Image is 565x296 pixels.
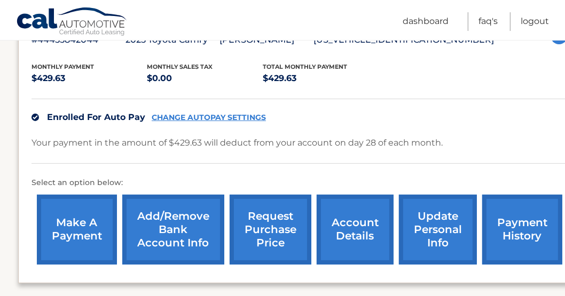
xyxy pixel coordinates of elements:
span: Enrolled For Auto Pay [47,112,145,122]
a: FAQ's [478,12,498,31]
p: $429.63 [32,71,147,86]
a: payment history [482,195,562,265]
a: account details [317,195,394,265]
img: check.svg [32,114,39,121]
p: $429.63 [263,71,379,86]
a: request purchase price [230,195,311,265]
span: Monthly sales Tax [147,63,213,70]
p: $0.00 [147,71,263,86]
a: Add/Remove bank account info [122,195,224,265]
span: Total Monthly Payment [263,63,347,70]
a: update personal info [399,195,477,265]
a: make a payment [37,195,117,265]
a: Cal Automotive [16,7,128,38]
a: Dashboard [403,12,449,31]
span: Monthly Payment [32,63,94,70]
a: CHANGE AUTOPAY SETTINGS [152,113,266,122]
p: Your payment in the amount of $429.63 will deduct from your account on day 28 of each month. [32,135,443,150]
a: Logout [521,12,549,31]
